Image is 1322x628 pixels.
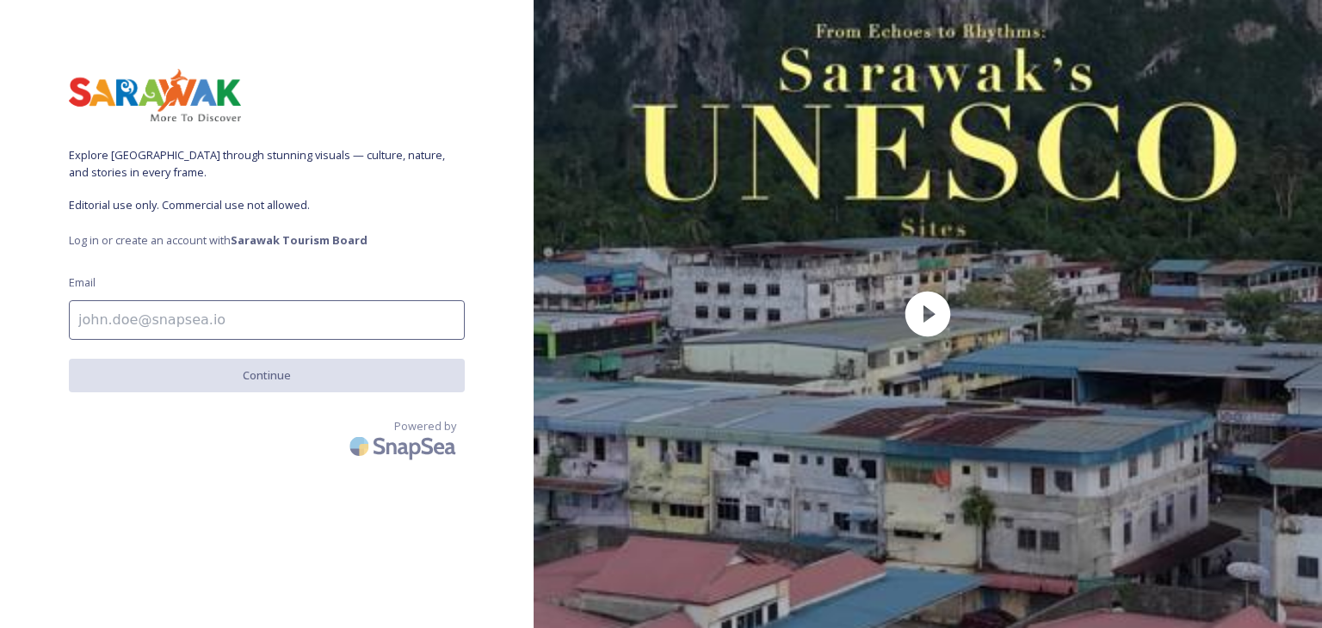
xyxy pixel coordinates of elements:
[69,147,465,213] span: Explore [GEOGRAPHIC_DATA] through stunning visuals — culture, nature, and stories in every frame....
[69,69,241,121] img: smtd%20black%20letter%202024%404x.png
[69,359,465,392] button: Continue
[69,232,465,249] span: Log in or create an account with
[69,300,465,340] input: john.doe@snapsea.io
[69,274,96,291] span: Email
[394,418,456,434] span: Powered by
[344,426,465,466] img: SnapSea Logo
[231,232,368,248] strong: Sarawak Tourism Board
